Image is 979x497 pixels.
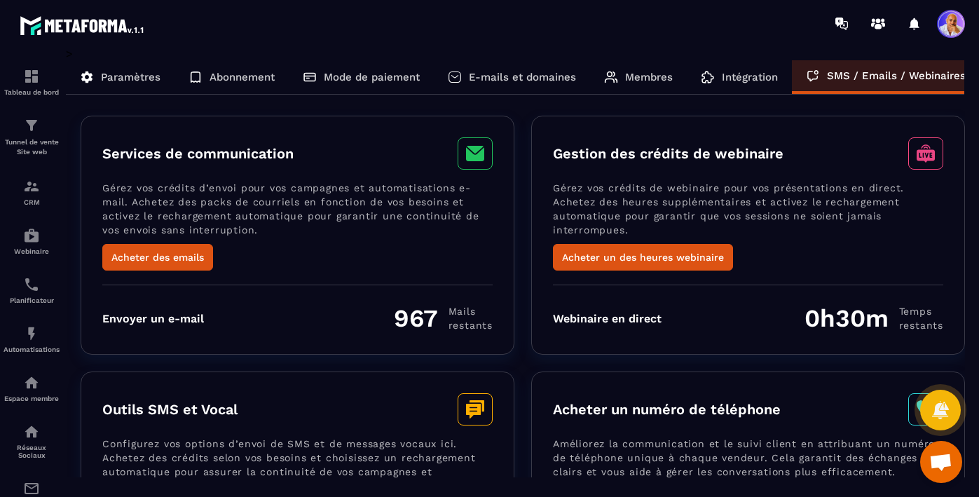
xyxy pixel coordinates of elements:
[4,266,60,315] a: schedulerschedulerPlanificateur
[920,441,962,483] div: Ouvrir le chat
[101,71,160,83] p: Paramètres
[553,244,733,271] button: Acheter un des heures webinaire
[4,198,60,206] p: CRM
[4,364,60,413] a: automationsautomationsEspace membre
[553,145,783,162] h3: Gestion des crédits de webinaire
[102,401,238,418] h3: Outils SMS et Vocal
[4,88,60,96] p: Tableau de bord
[4,395,60,402] p: Espace membre
[23,276,40,293] img: scheduler
[553,312,662,325] div: Webinaire en direct
[23,480,40,497] img: email
[4,217,60,266] a: automationsautomationsWebinaire
[553,181,943,244] p: Gérez vos crédits de webinaire pour vos présentations en direct. Achetez des heures supplémentair...
[553,401,781,418] h3: Acheter un numéro de téléphone
[4,247,60,255] p: Webinaire
[23,68,40,85] img: formation
[102,145,294,162] h3: Services de communication
[102,181,493,244] p: Gérez vos crédits d’envoi pour vos campagnes et automatisations e-mail. Achetez des packs de cour...
[324,71,420,83] p: Mode de paiement
[23,227,40,244] img: automations
[4,107,60,168] a: formationformationTunnel de vente Site web
[4,346,60,353] p: Automatisations
[4,315,60,364] a: automationsautomationsAutomatisations
[4,444,60,459] p: Réseaux Sociaux
[23,117,40,134] img: formation
[449,304,493,318] span: Mails
[899,318,943,332] span: restants
[4,168,60,217] a: formationformationCRM
[469,71,576,83] p: E-mails et domaines
[625,71,673,83] p: Membres
[722,71,778,83] p: Intégration
[23,325,40,342] img: automations
[20,13,146,38] img: logo
[102,244,213,271] button: Acheter des emails
[805,304,943,333] div: 0h30m
[102,312,204,325] div: Envoyer un e-mail
[4,413,60,470] a: social-networksocial-networkRéseaux Sociaux
[23,423,40,440] img: social-network
[23,374,40,391] img: automations
[449,318,493,332] span: restants
[899,304,943,318] span: Temps
[4,297,60,304] p: Planificateur
[23,178,40,195] img: formation
[394,304,493,333] div: 967
[827,69,966,82] p: SMS / Emails / Webinaires
[4,137,60,157] p: Tunnel de vente Site web
[210,71,275,83] p: Abonnement
[4,57,60,107] a: formationformationTableau de bord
